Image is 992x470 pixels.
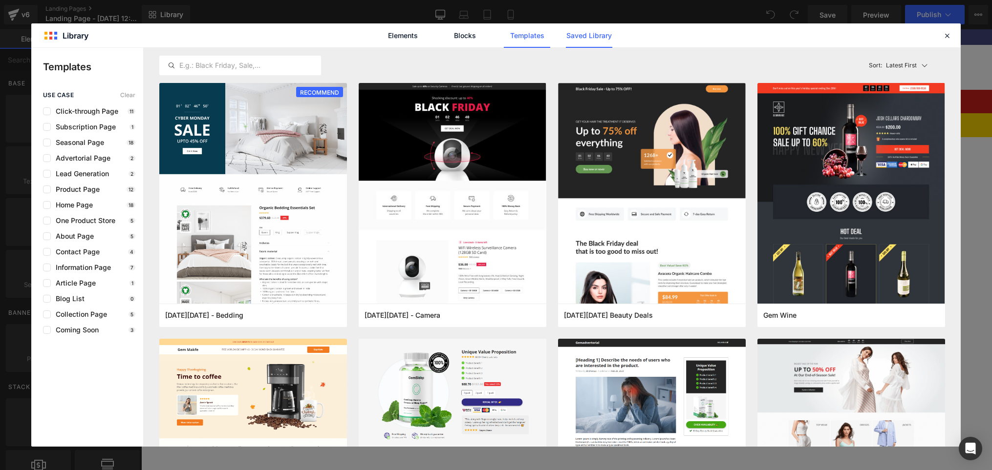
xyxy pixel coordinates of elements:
button: Latest FirstSort:Latest First [865,56,946,75]
a: 0 [748,28,768,48]
img: Icons_v3-01_50x.png [483,89,497,104]
img: Icons_v3-03_50x.png [285,89,300,104]
p: 5 [129,218,135,224]
p: Templates [43,60,143,74]
p: 18 [127,140,135,145]
span: Officially licensed Corgi Toys [107,88,198,102]
img: Icons_v3-02_50x.png [685,89,699,104]
span: Article Page [51,279,96,287]
p: 2 [129,171,135,177]
span: Information Page [51,264,111,271]
span: 0 [748,37,768,44]
span: Black Friday - Camera [365,311,440,320]
span: Black Friday Beauty Deals [564,311,653,320]
span: Gem Wine [763,311,797,320]
span: Advertorial Page [51,154,110,162]
span: RECOMMEND [296,87,343,98]
span: Cyber Monday - Bedding [165,311,243,320]
span: Coming Soon [51,326,99,334]
span: Easy 30 day returns [704,88,764,102]
span: Clear [120,92,135,99]
button: GBP £ [703,34,734,43]
a: Contact [446,66,489,84]
p: Start building your page [148,180,703,191]
input: E.g.: Black Friday, Sale,... [160,60,321,71]
a: Account [84,29,103,39]
span: Sort: [869,62,882,69]
a: Explore Template [382,299,470,318]
div: Open Intercom Messenger [959,437,982,460]
span: Blog List [51,295,85,303]
span: Contact Page [51,248,100,256]
p: 7 [129,265,135,270]
p: 18 [127,202,135,208]
span: Home Page [51,201,93,209]
span: Click-through Page [51,107,118,115]
span: Subscription Page [51,123,116,131]
span: Collection Page [51,310,107,318]
p: 5 [129,233,135,239]
a: Catalog [401,66,444,84]
p: Latest First [886,61,917,70]
a: Blocks [442,23,488,48]
span: Product Page [51,185,100,193]
p: 4 [128,249,135,255]
p: 3 [129,327,135,333]
span: UPS Express delivery available [502,88,598,102]
img: Icons_v3-04_50x.png [87,89,102,104]
span: use case [43,92,74,99]
p: or Drag & Drop elements from left sidebar [148,326,703,333]
span: Corgi Model Club Exclusives [304,88,396,102]
a: Elements [380,23,426,48]
p: 1 [129,280,135,286]
p: 0 [129,296,135,302]
p: 11 [128,108,135,114]
p: 12 [127,186,135,192]
a: Home [363,66,399,84]
span: Seasonal Page [51,139,104,146]
p: 2 [129,155,135,161]
p: 5 [129,311,135,317]
span: About Page [51,232,94,240]
a: Saved Library [566,23,612,48]
a: Templates [504,23,550,48]
span: One Product Store [51,217,115,225]
p: 1 [129,124,135,130]
span: Lead Generation [51,170,109,178]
